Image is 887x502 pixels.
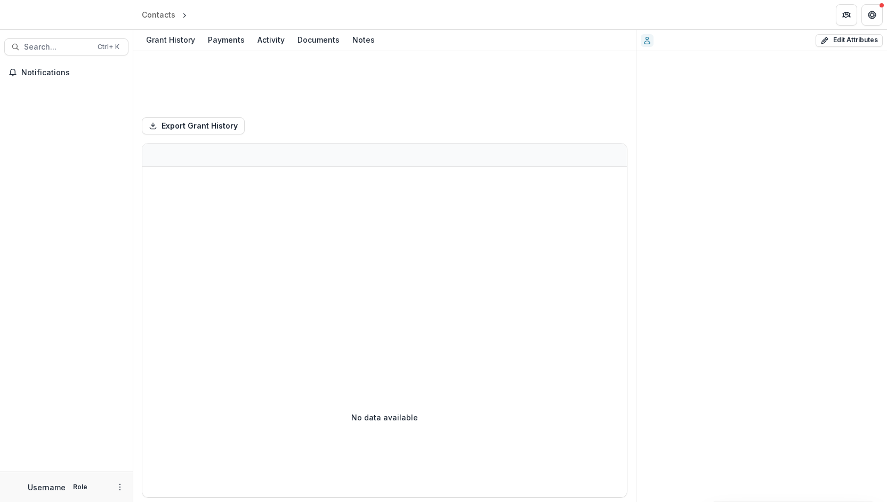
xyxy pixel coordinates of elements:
[348,30,379,51] a: Notes
[138,7,235,22] nav: breadcrumb
[24,43,91,52] span: Search...
[28,482,66,493] p: Username
[142,30,199,51] a: Grant History
[142,9,175,20] div: Contacts
[348,32,379,47] div: Notes
[95,41,122,53] div: Ctrl + K
[4,38,128,55] button: Search...
[861,4,883,26] button: Get Help
[21,68,124,77] span: Notifications
[293,30,344,51] a: Documents
[204,30,249,51] a: Payments
[142,117,245,134] button: Export Grant History
[253,30,289,51] a: Activity
[138,7,180,22] a: Contacts
[293,32,344,47] div: Documents
[70,482,91,492] p: Role
[253,32,289,47] div: Activity
[142,32,199,47] div: Grant History
[836,4,857,26] button: Partners
[4,64,128,81] button: Notifications
[204,32,249,47] div: Payments
[816,34,883,47] button: Edit Attributes
[351,412,418,423] p: No data available
[114,481,126,493] button: More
